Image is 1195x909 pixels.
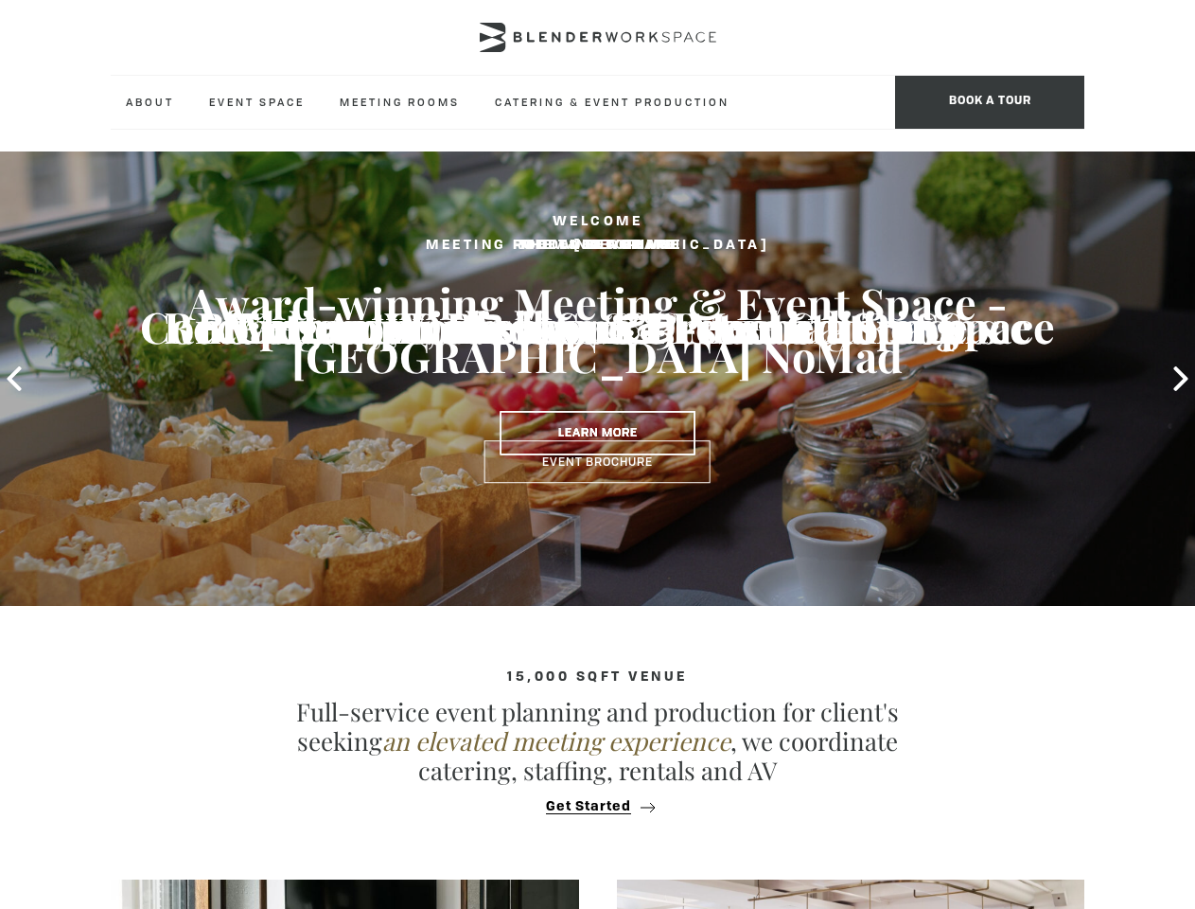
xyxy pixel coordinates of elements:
a: About [111,76,189,128]
a: Event Brochure [484,440,711,484]
em: an elevated meeting experience [382,724,730,757]
h2: Food & Beverage [60,234,1135,258]
button: Get Started [540,798,655,815]
a: Meeting Rooms [325,76,475,128]
a: Event Space [194,76,320,128]
a: Catering & Event Production [480,76,745,128]
h3: Elegant, Delicious & 5-star Catering [60,300,1135,353]
p: Full-service event planning and production for client's seeking , we coordinate catering, staffin... [267,697,929,786]
h4: 15,000 sqft venue [111,669,1084,685]
span: Get Started [546,800,631,814]
a: Learn More [501,411,695,454]
span: Book a tour [895,76,1084,129]
h2: Welcome [60,210,1135,234]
